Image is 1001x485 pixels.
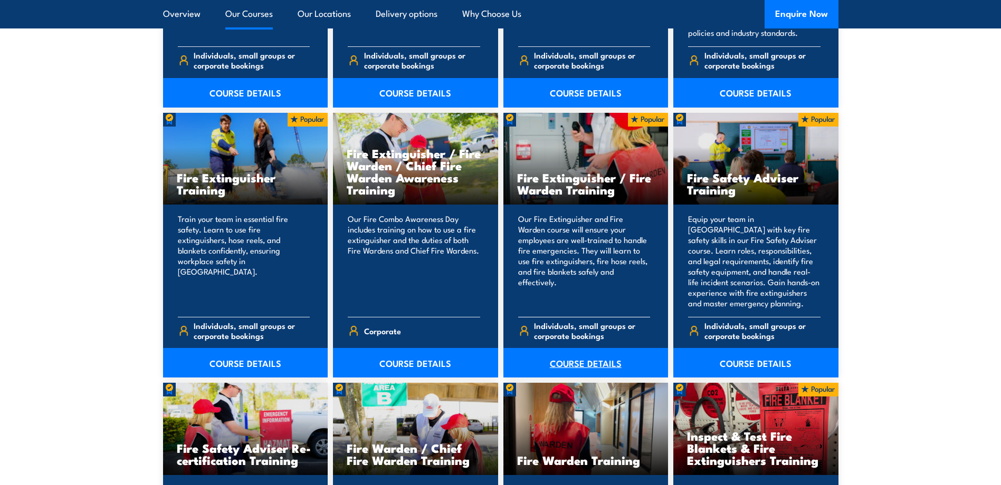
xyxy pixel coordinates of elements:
h3: Fire Safety Adviser Training [687,171,825,196]
h3: Fire Warden / Chief Fire Warden Training [347,442,484,466]
span: Individuals, small groups or corporate bookings [194,321,310,341]
a: COURSE DETAILS [503,78,669,108]
p: Train your team in essential fire safety. Learn to use fire extinguishers, hose reels, and blanke... [178,214,310,308]
h3: Fire Extinguisher Training [177,171,314,196]
h3: Fire Warden Training [517,454,655,466]
a: COURSE DETAILS [673,348,838,377]
span: Individuals, small groups or corporate bookings [534,321,650,341]
span: Individuals, small groups or corporate bookings [704,50,821,70]
span: Corporate [364,323,401,339]
h3: Inspect & Test Fire Blankets & Fire Extinguishers Training [687,430,825,466]
a: COURSE DETAILS [333,78,498,108]
span: Individuals, small groups or corporate bookings [194,50,310,70]
p: Our Fire Extinguisher and Fire Warden course will ensure your employees are well-trained to handl... [518,214,651,308]
h3: Fire Extinguisher / Fire Warden / Chief Fire Warden Awareness Training [347,147,484,196]
span: Individuals, small groups or corporate bookings [364,50,480,70]
h3: Fire Safety Adviser Re-certification Training [177,442,314,466]
p: Equip your team in [GEOGRAPHIC_DATA] with key fire safety skills in our Fire Safety Adviser cours... [688,214,821,308]
span: Individuals, small groups or corporate bookings [704,321,821,341]
h3: Fire Extinguisher / Fire Warden Training [517,171,655,196]
a: COURSE DETAILS [503,348,669,377]
a: COURSE DETAILS [163,348,328,377]
a: COURSE DETAILS [163,78,328,108]
span: Individuals, small groups or corporate bookings [534,50,650,70]
a: COURSE DETAILS [673,78,838,108]
a: COURSE DETAILS [333,348,498,377]
p: Our Fire Combo Awareness Day includes training on how to use a fire extinguisher and the duties o... [348,214,480,308]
